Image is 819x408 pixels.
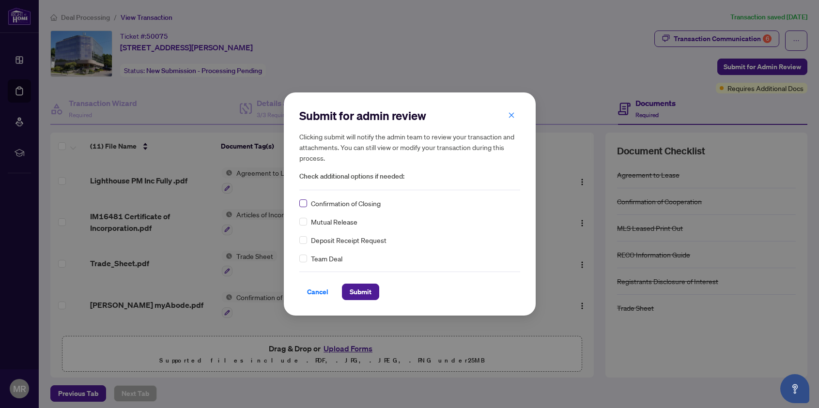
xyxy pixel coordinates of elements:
span: Cancel [307,284,328,300]
h5: Clicking submit will notify the admin team to review your transaction and attachments. You can st... [299,131,520,163]
h2: Submit for admin review [299,108,520,123]
button: Submit [342,284,379,300]
span: Deposit Receipt Request [311,235,386,245]
span: Team Deal [311,253,342,264]
button: Open asap [780,374,809,403]
span: Confirmation of Closing [311,198,381,209]
span: Check additional options if needed: [299,171,520,182]
span: Mutual Release [311,216,357,227]
span: close [508,112,515,119]
span: Submit [350,284,371,300]
button: Cancel [299,284,336,300]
